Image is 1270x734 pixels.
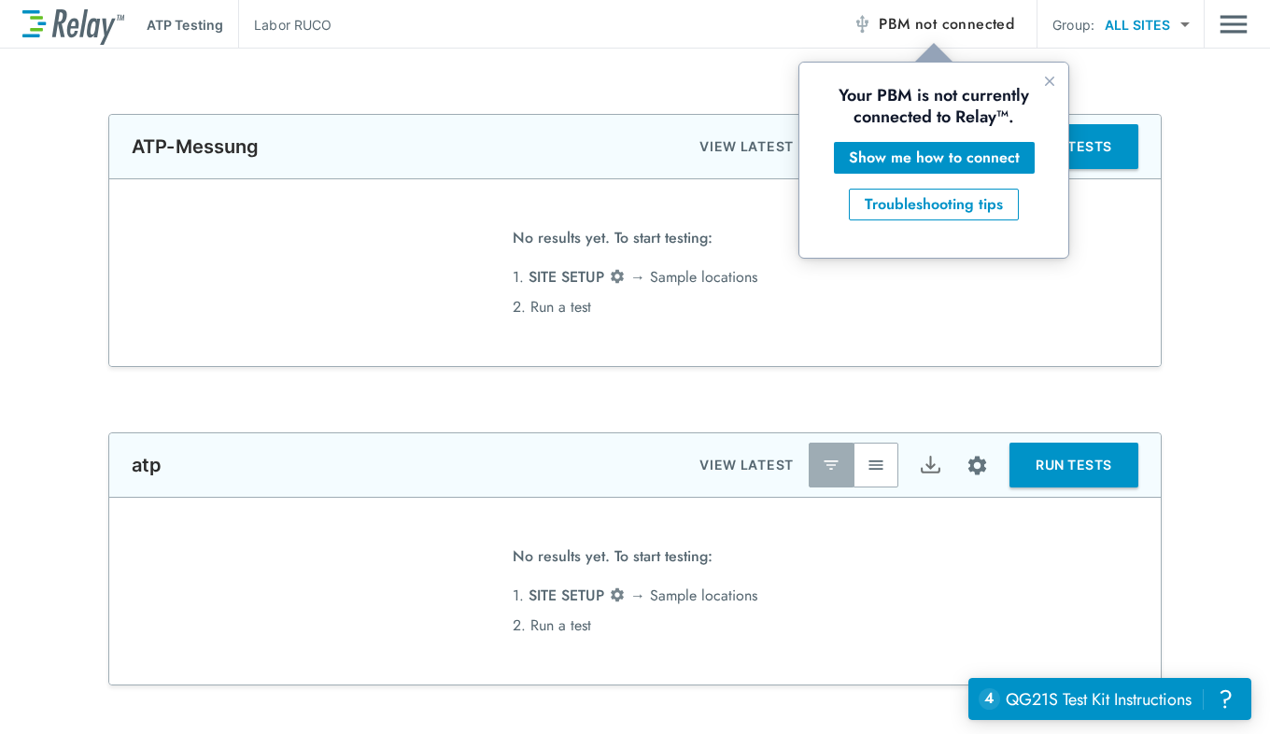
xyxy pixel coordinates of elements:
p: Group: [1052,15,1094,35]
p: VIEW LATEST [699,135,794,158]
p: VIEW LATEST [699,454,794,476]
button: Site setup [952,441,1002,490]
li: 1. → Sample locations [513,581,757,611]
img: Offline Icon [853,15,871,34]
button: Export [908,443,952,487]
span: SITE SETUP [529,585,604,606]
img: Settings Icon [609,268,626,285]
li: 2. Run a test [513,611,757,641]
img: Drawer Icon [1220,7,1248,42]
span: No results yet. To start testing: [513,223,713,262]
li: 2. Run a test [513,292,757,322]
img: Latest [822,456,840,474]
iframe: tooltip [799,63,1068,258]
img: Settings Icon [609,586,626,603]
button: PBM not connected [845,6,1022,43]
span: No results yet. To start testing: [513,542,713,581]
p: atp [132,454,162,476]
p: Labor RUCO [254,15,332,35]
button: RUN TESTS [1009,124,1138,169]
p: ATP Testing [147,15,223,35]
iframe: Resource center [968,678,1251,720]
button: Main menu [1220,7,1248,42]
span: PBM [879,11,1014,37]
img: Export Icon [919,454,942,477]
li: 1. → Sample locations [513,262,757,292]
span: SITE SETUP [529,266,604,288]
img: LuminUltra Relay [22,5,124,45]
span: not connected [915,13,1014,35]
button: RUN TESTS [1009,443,1138,487]
img: View All [867,456,885,474]
img: Settings Icon [966,454,989,477]
p: ATP-Messung [132,135,260,158]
